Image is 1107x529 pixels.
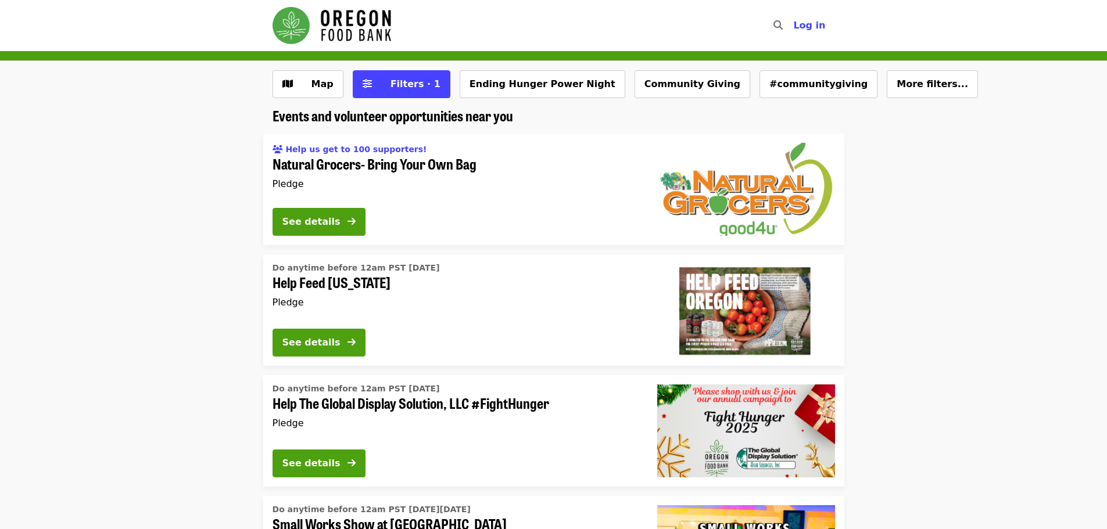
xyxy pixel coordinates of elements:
[347,216,356,227] i: arrow-right icon
[273,105,513,125] span: Events and volunteer opportunities near you
[273,70,343,98] button: Show map view
[273,263,440,272] span: Do anytime before 12am PST [DATE]
[282,215,341,229] div: See details
[273,7,391,44] img: Oregon Food Bank - Home
[657,384,835,477] img: Help The Global Display Solution, LLC #FightHunger organized by Oregon Food Bank
[263,134,844,245] a: See details for "Natural Grocers- Bring Your Own Bag"
[657,143,835,236] img: Natural Grocers- Bring Your Own Bag organized by Oregon Food Bank
[263,375,844,487] a: See details for "Help The Global Display Solution, LLC #FightHunger"
[273,156,639,172] span: Natural Grocers- Bring Your Own Bag
[273,178,304,189] span: Pledge
[273,208,366,236] button: See details
[273,384,440,393] span: Do anytime before 12am PST [DATE]
[285,145,427,154] span: Help us get to 100 supporters!
[273,274,639,291] span: Help Feed [US_STATE]
[273,145,283,154] i: users icon
[273,395,639,412] span: Help The Global Display Solution, LLC #FightHunger
[282,336,341,350] div: See details
[793,20,825,31] span: Log in
[790,12,799,39] input: Search
[760,70,877,98] button: #communitygiving
[273,505,471,514] span: Do anytime before 12am PST [DATE][DATE]
[311,78,334,89] span: Map
[273,418,304,429] span: Pledge
[635,70,750,98] button: Community Giving
[273,449,366,477] button: See details
[273,329,366,357] button: See details
[347,458,356,469] i: arrow-right icon
[282,456,341,470] div: See details
[391,78,440,89] span: Filters · 1
[657,264,835,357] img: Help Feed Oregon organized by Oregon Food Bank
[353,70,450,98] button: Filters (1 selected)
[784,14,834,37] button: Log in
[887,70,978,98] button: More filters...
[460,70,625,98] button: Ending Hunger Power Night
[273,297,304,308] span: Pledge
[773,20,783,31] i: search icon
[263,254,844,366] a: See details for "Help Feed Oregon"
[897,78,968,89] span: More filters...
[363,78,372,89] i: sliders-h icon
[282,78,293,89] i: map icon
[347,337,356,348] i: arrow-right icon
